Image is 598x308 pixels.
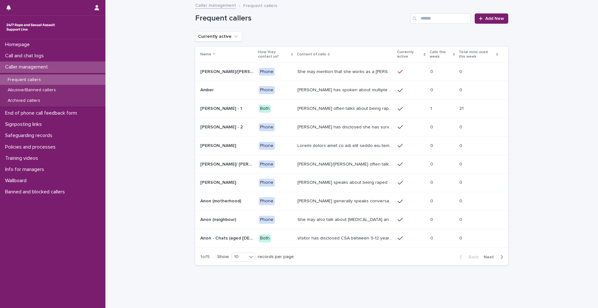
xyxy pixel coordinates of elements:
[258,254,294,260] p: records per page
[3,42,35,48] p: Homepage
[3,166,49,173] p: Info for managers
[258,49,289,61] p: How they contact us?
[3,189,70,195] p: Banned and blocked callers
[195,100,508,118] tr: [PERSON_NAME] - 1[PERSON_NAME] - 1 Both[PERSON_NAME] often talks about being raped a night before...
[465,255,479,259] span: Back
[259,68,275,76] div: Phone
[195,1,236,9] a: Caller management
[430,234,434,241] p: 0
[459,123,464,130] p: 0
[200,68,255,75] p: Abbie/Emily (Anon/'I don't know'/'I can't remember')
[200,160,255,167] p: [PERSON_NAME]/ [PERSON_NAME]
[259,105,271,113] div: Both
[430,86,434,93] p: 0
[430,123,434,130] p: 0
[459,86,464,93] p: 0
[3,98,45,103] p: Archived callers
[459,234,464,241] p: 0
[485,16,504,21] span: Add New
[459,179,464,185] p: 0
[397,49,422,61] p: Currently active
[297,123,394,130] p: Amy has disclosed she has survived two rapes, one in the UK and the other in Australia in 2013. S...
[259,86,275,94] div: Phone
[297,86,394,93] p: Amber has spoken about multiple experiences of sexual abuse. Amber told us she is now 18 (as of 0...
[459,49,494,61] p: Total mins used this week
[243,2,277,9] p: Frequent callers
[195,31,242,42] button: Currently active
[3,178,32,184] p: Wallboard
[430,49,451,61] p: Calls this week
[459,142,464,149] p: 0
[475,13,508,24] a: Add New
[259,234,271,242] div: Both
[297,216,394,223] p: She may also talk about child sexual abuse and about currently being physically disabled. She has...
[297,160,394,167] p: Anna/Emma often talks about being raped at gunpoint at the age of 13/14 by her ex-partner, aged 1...
[195,62,508,81] tr: [PERSON_NAME]/[PERSON_NAME] (Anon/'I don't know'/'I can't remember')[PERSON_NAME]/[PERSON_NAME] (...
[259,179,275,187] div: Phone
[200,105,243,111] p: [PERSON_NAME] - 1
[3,110,82,116] p: End of phone call feedback form
[259,123,275,131] div: Phone
[259,142,275,150] div: Phone
[459,68,464,75] p: 0
[459,105,465,111] p: 21
[297,179,394,185] p: Caller speaks about being raped and abused by the police and her ex-husband of 20 years. She has ...
[259,216,275,224] div: Phone
[200,123,244,130] p: [PERSON_NAME] - 2
[3,121,47,127] p: Signposting links
[459,197,464,204] p: 0
[259,197,275,205] div: Phone
[430,160,434,167] p: 0
[430,105,433,111] p: 1
[5,21,56,34] img: rhQMoQhaT3yELyF149Cw
[459,216,464,223] p: 0
[259,160,275,168] div: Phone
[200,142,237,149] p: [PERSON_NAME]
[195,229,508,247] tr: Anon - Chats (aged [DEMOGRAPHIC_DATA])Anon - Chats (aged [DEMOGRAPHIC_DATA]) BothVisitor has disc...
[200,216,237,223] p: Anon (neighbour)
[297,68,394,75] p: She may mention that she works as a Nanny, looking after two children. Abbie / Emily has let us k...
[3,87,61,93] p: Abusive/Banned callers
[200,234,255,241] p: Anon - Chats (aged 16 -17)
[481,254,508,260] button: Next
[200,86,215,93] p: Amber
[195,210,508,229] tr: Anon (neighbour)Anon (neighbour) PhoneShe may also talk about [MEDICAL_DATA] and about currently ...
[200,197,242,204] p: Anon (motherhood)
[297,51,326,58] p: Content of calls
[200,51,211,58] p: Name
[195,192,508,211] tr: Anon (motherhood)Anon (motherhood) Phone[PERSON_NAME] generally speaks conversationally about man...
[297,197,394,204] p: Caller generally speaks conversationally about many different things in her life and rarely speak...
[297,234,394,241] p: Visitor has disclosed CSA between 9-12 years of age involving brother in law who lifted them out ...
[3,133,57,139] p: Safeguarding records
[200,179,237,185] p: [PERSON_NAME]
[297,142,394,149] p: Andrew shared that he has been raped and beaten by a group of men in or near his home twice withi...
[3,155,43,161] p: Training videos
[430,142,434,149] p: 0
[3,64,53,70] p: Caller management
[195,14,408,23] h1: Frequent callers
[3,144,61,150] p: Policies and processes
[195,81,508,100] tr: AmberAmber Phone[PERSON_NAME] has spoken about multiple experiences of [MEDICAL_DATA]. [PERSON_NA...
[3,53,49,59] p: Call and chat logs
[195,118,508,136] tr: [PERSON_NAME] - 2[PERSON_NAME] - 2 Phone[PERSON_NAME] has disclosed she has survived two rapes, o...
[459,160,464,167] p: 0
[195,249,215,265] p: 1 of 5
[297,105,394,111] p: Amy often talks about being raped a night before or 2 weeks ago or a month ago. She also makes re...
[430,68,434,75] p: 0
[410,13,471,24] input: Search
[195,136,508,155] tr: [PERSON_NAME][PERSON_NAME] PhoneLoremi dolors amet co adi elit seddo eiu tempor in u labor et dol...
[430,216,434,223] p: 0
[454,254,481,260] button: Back
[430,179,434,185] p: 0
[484,255,498,259] span: Next
[195,174,508,192] tr: [PERSON_NAME][PERSON_NAME] Phone[PERSON_NAME] speaks about being raped and abused by the police a...
[217,254,229,260] p: Show
[195,155,508,174] tr: [PERSON_NAME]/ [PERSON_NAME][PERSON_NAME]/ [PERSON_NAME] Phone[PERSON_NAME]/[PERSON_NAME] often t...
[3,77,46,83] p: Frequent callers
[232,254,247,260] div: 10
[430,197,434,204] p: 0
